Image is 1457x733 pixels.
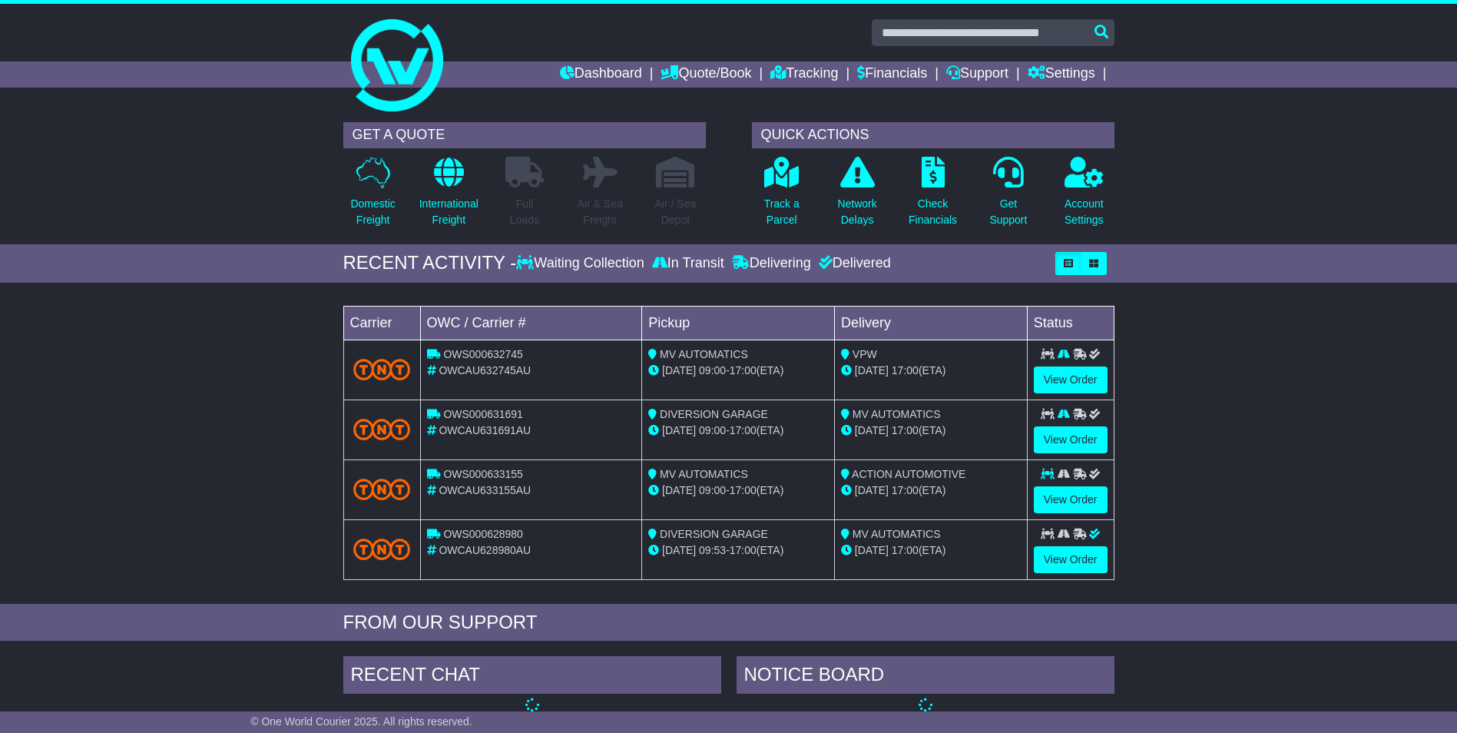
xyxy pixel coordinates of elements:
[855,484,889,496] span: [DATE]
[443,348,523,360] span: OWS000632745
[699,544,726,556] span: 09:53
[857,61,927,88] a: Financials
[662,364,696,376] span: [DATE]
[815,255,891,272] div: Delivered
[350,196,395,228] p: Domestic Freight
[764,196,800,228] p: Track a Parcel
[853,528,941,540] span: MV AUTOMATICS
[420,306,642,340] td: OWC / Carrier #
[343,612,1114,634] div: FROM OUR SUPPORT
[560,61,642,88] a: Dashboard
[855,364,889,376] span: [DATE]
[1034,546,1108,573] a: View Order
[439,484,531,496] span: OWCAU633155AU
[353,419,411,439] img: TNT_Domestic.png
[1034,486,1108,513] a: View Order
[353,539,411,559] img: TNT_Domestic.png
[353,359,411,380] img: TNT_Domestic.png
[655,196,697,228] p: Air / Sea Depot
[648,483,828,499] div: - (ETA)
[834,306,1027,340] td: Delivery
[642,306,835,340] td: Pickup
[578,196,623,228] p: Air & Sea Freight
[343,252,517,274] div: RECENT ACTIVITY -
[989,196,1027,228] p: Get Support
[699,364,726,376] span: 09:00
[1028,61,1095,88] a: Settings
[648,363,828,379] div: - (ETA)
[892,424,919,436] span: 17:00
[443,528,523,540] span: OWS000628980
[855,424,889,436] span: [DATE]
[841,423,1021,439] div: (ETA)
[516,255,647,272] div: Waiting Collection
[660,348,748,360] span: MV AUTOMATICS
[349,156,396,237] a: DomesticFreight
[419,196,478,228] p: International Freight
[892,544,919,556] span: 17:00
[730,484,757,496] span: 17:00
[855,544,889,556] span: [DATE]
[648,542,828,559] div: - (ETA)
[648,423,828,439] div: - (ETA)
[343,656,721,698] div: RECENT CHAT
[661,61,751,88] a: Quote/Book
[730,424,757,436] span: 17:00
[892,484,919,496] span: 17:00
[660,408,768,420] span: DIVERSION GARAGE
[837,196,876,228] p: Network Delays
[853,408,941,420] span: MV AUTOMATICS
[1065,196,1104,228] p: Account Settings
[946,61,1008,88] a: Support
[853,348,877,360] span: VPW
[1034,366,1108,393] a: View Order
[836,156,877,237] a: NetworkDelays
[443,468,523,480] span: OWS000633155
[662,484,696,496] span: [DATE]
[419,156,479,237] a: InternationalFreight
[752,122,1114,148] div: QUICK ACTIONS
[660,528,768,540] span: DIVERSION GARAGE
[439,544,531,556] span: OWCAU628980AU
[1064,156,1104,237] a: AccountSettings
[443,408,523,420] span: OWS000631691
[841,542,1021,559] div: (ETA)
[353,479,411,499] img: TNT_Domestic.png
[892,364,919,376] span: 17:00
[648,255,728,272] div: In Transit
[505,196,544,228] p: Full Loads
[909,196,957,228] p: Check Financials
[343,122,706,148] div: GET A QUOTE
[908,156,958,237] a: CheckFinancials
[988,156,1028,237] a: GetSupport
[737,656,1114,698] div: NOTICE BOARD
[1034,426,1108,453] a: View Order
[660,468,748,480] span: MV AUTOMATICS
[439,364,531,376] span: OWCAU632745AU
[730,364,757,376] span: 17:00
[763,156,800,237] a: Track aParcel
[852,468,965,480] span: ACTION AUTOMOTIVE
[770,61,838,88] a: Tracking
[250,715,472,728] span: © One World Courier 2025. All rights reserved.
[699,484,726,496] span: 09:00
[439,424,531,436] span: OWCAU631691AU
[1027,306,1114,340] td: Status
[662,544,696,556] span: [DATE]
[730,544,757,556] span: 17:00
[841,483,1021,499] div: (ETA)
[662,424,696,436] span: [DATE]
[728,255,815,272] div: Delivering
[343,306,420,340] td: Carrier
[699,424,726,436] span: 09:00
[841,363,1021,379] div: (ETA)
